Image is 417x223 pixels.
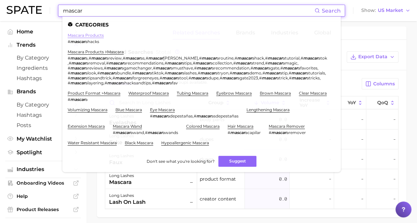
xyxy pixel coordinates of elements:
span: aforgreeneyes [130,75,159,80]
span: # [150,113,153,118]
span: # [265,56,268,61]
span: a [85,56,88,61]
span: # [68,66,70,70]
span: Brands [17,89,70,95]
span: # [112,75,115,80]
span: Hashtags [17,112,70,118]
span: # [152,80,155,85]
span: awands [163,130,178,135]
span: - [361,135,364,143]
em: mascar [148,56,163,61]
em: mascar [230,130,245,135]
span: agate [268,66,279,70]
span: # [160,75,162,80]
button: Columns [362,78,398,89]
em: mascar [70,56,85,61]
span: # [165,70,167,75]
em: mascar [155,80,170,85]
a: Onboarding Videos [5,178,81,188]
a: Help [5,191,81,201]
li: Categories [68,22,335,27]
span: Export Data [358,54,387,60]
input: Search here for a brand, industry, or ingredient [62,5,314,16]
span: # [259,75,262,80]
span: alook [85,70,96,75]
em: mascar [253,66,268,70]
em: mascar [232,70,247,75]
span: # [165,61,167,66]
div: , , , , , , , , , , , , , , , , , , , , , , , , , , , , , , , , , , , , , [68,56,327,85]
span: areviews [85,66,103,70]
span: # [68,39,70,44]
span: atiktok [150,70,164,75]
button: long lasheslash on lash–creator content0.0--- [105,189,398,209]
em: mascar [106,66,121,70]
span: # [153,66,156,70]
a: black mascara [125,140,153,145]
em: mascar [71,61,86,66]
a: extension mascara [68,124,105,129]
em: mascar [135,70,150,75]
a: Posts [5,120,81,130]
a: tubing mascara [177,91,208,96]
button: Trends [5,40,81,50]
span: atrick [277,75,288,80]
span: atip [280,70,288,75]
span: # [68,56,70,61]
span: alayering [85,80,104,85]
div: , [150,113,239,118]
em: mascar [303,56,318,61]
span: # [132,70,135,75]
span: - [329,175,331,183]
span: QoQ [377,100,388,105]
span: abundle [115,70,131,75]
a: blue mascara [115,107,142,112]
span: product format [199,175,236,183]
a: product format >mascara [68,91,120,96]
span: ahacksandtips [122,80,151,85]
em: mascar [167,61,182,66]
em: mascar [197,66,212,70]
a: water resistant mascara [68,140,117,145]
em: mascar [162,75,177,80]
button: Brands [5,87,81,97]
span: – [188,178,194,186]
img: SPATE [7,6,42,14]
a: by Category [5,100,81,110]
em: mascar [268,56,283,61]
button: Industries [5,164,81,174]
span: Hashtags [17,75,70,81]
span: afavorites [298,66,317,70]
span: as [140,56,145,61]
span: adupe [206,75,219,80]
a: brown mascara [260,91,291,96]
span: Posts [17,122,70,128]
em: mascar [153,113,168,118]
span: - [361,195,364,203]
span: by Category [17,102,70,108]
span: Search [322,8,341,14]
span: aremover [286,130,306,135]
em: mascar [268,61,283,66]
em: mascar [222,75,237,80]
span: by Category [17,55,70,61]
em: mascar [115,75,130,80]
em: mascar [196,113,211,118]
a: mascara wand [113,124,142,129]
span: My Watchlist [17,136,70,142]
span: arecommendations [124,61,164,66]
em: mascar [70,97,85,102]
span: Onboarding Videos [17,180,70,186]
span: Product Releases [17,206,70,212]
em: mascar [70,66,85,70]
a: My Watchlist [5,134,81,144]
span: - [361,115,364,123]
span: atutorials [306,70,325,75]
span: YoY [348,100,356,105]
span: # [194,113,196,118]
span: # [250,66,253,70]
em: mascar [70,39,85,44]
span: # [68,70,70,75]
em: mascar [115,130,130,135]
span: # [69,61,71,66]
